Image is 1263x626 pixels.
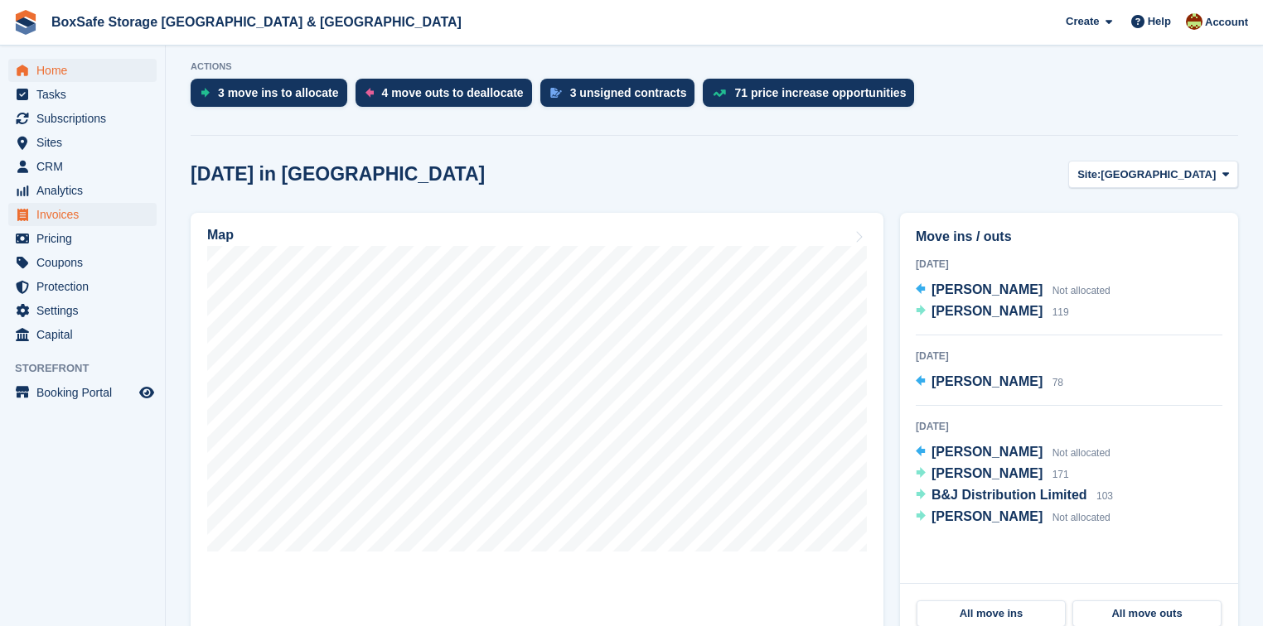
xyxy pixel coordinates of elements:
[365,88,374,98] img: move_outs_to_deallocate_icon-f764333ba52eb49d3ac5e1228854f67142a1ed5810a6f6cc68b1a99e826820c5.svg
[550,88,562,98] img: contract_signature_icon-13c848040528278c33f63329250d36e43548de30e8caae1d1a13099fd9432cc5.svg
[1186,13,1203,30] img: Kim
[8,107,157,130] a: menu
[1077,166,1101,183] span: Site:
[8,323,157,346] a: menu
[36,83,136,106] span: Tasks
[1068,161,1238,188] button: Site: [GEOGRAPHIC_DATA]
[713,89,726,97] img: price_increase_opportunities-93ffe204e8149a01c8c9dc8f82e8f89637d9d84a8eef4429ea346261dce0b2c0.svg
[8,155,157,178] a: menu
[356,79,540,115] a: 4 move outs to deallocate
[8,299,157,322] a: menu
[1052,285,1111,296] span: Not allocated
[1052,377,1063,388] span: 78
[703,79,922,115] a: 71 price increase opportunities
[218,86,339,99] div: 3 move ins to allocate
[932,282,1043,296] span: [PERSON_NAME]
[932,466,1043,480] span: [PERSON_NAME]
[36,227,136,250] span: Pricing
[1052,306,1069,318] span: 119
[916,349,1222,364] div: [DATE]
[1066,13,1099,30] span: Create
[932,304,1043,318] span: [PERSON_NAME]
[8,131,157,154] a: menu
[734,86,906,99] div: 71 price increase opportunities
[8,275,157,298] a: menu
[36,179,136,202] span: Analytics
[916,227,1222,247] h2: Move ins / outs
[916,257,1222,272] div: [DATE]
[207,228,234,243] h2: Map
[36,203,136,226] span: Invoices
[916,280,1111,301] a: [PERSON_NAME] Not allocated
[8,179,157,202] a: menu
[36,381,136,404] span: Booking Portal
[36,323,136,346] span: Capital
[1052,469,1069,480] span: 171
[201,88,210,98] img: move_ins_to_allocate_icon-fdf77a2bb77ea45bf5b3d319d69a93e2d87916cf1d5bf7949dd705db3b84f3ca.svg
[932,488,1087,502] span: B&J Distribution Limited
[36,155,136,178] span: CRM
[191,61,1238,72] p: ACTIONS
[137,383,157,402] a: Preview store
[36,251,136,274] span: Coupons
[932,445,1043,459] span: [PERSON_NAME]
[8,203,157,226] a: menu
[932,509,1043,523] span: [PERSON_NAME]
[916,507,1111,528] a: [PERSON_NAME] Not allocated
[45,8,468,36] a: BoxSafe Storage [GEOGRAPHIC_DATA] & [GEOGRAPHIC_DATA]
[191,79,356,115] a: 3 move ins to allocate
[15,360,165,377] span: Storefront
[13,10,38,35] img: stora-icon-8386f47178a22dfd0bd8f6a31ec36ba5ce8667c1dd55bd0f319d3a0aa187defe.svg
[36,275,136,298] span: Protection
[1096,490,1113,502] span: 103
[1205,14,1248,31] span: Account
[8,227,157,250] a: menu
[916,485,1113,507] a: B&J Distribution Limited 103
[1101,166,1216,183] span: [GEOGRAPHIC_DATA]
[916,464,1069,485] a: [PERSON_NAME] 171
[8,381,157,404] a: menu
[8,251,157,274] a: menu
[916,419,1222,434] div: [DATE]
[932,374,1043,388] span: [PERSON_NAME]
[540,79,704,115] a: 3 unsigned contracts
[916,372,1063,393] a: [PERSON_NAME] 78
[570,86,687,99] div: 3 unsigned contracts
[916,442,1111,464] a: [PERSON_NAME] Not allocated
[36,131,136,154] span: Sites
[1052,447,1111,459] span: Not allocated
[36,59,136,82] span: Home
[8,83,157,106] a: menu
[191,163,485,185] h2: [DATE] in [GEOGRAPHIC_DATA]
[36,299,136,322] span: Settings
[8,59,157,82] a: menu
[382,86,524,99] div: 4 move outs to deallocate
[1052,512,1111,523] span: Not allocated
[36,107,136,130] span: Subscriptions
[1148,13,1171,30] span: Help
[916,301,1069,323] a: [PERSON_NAME] 119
